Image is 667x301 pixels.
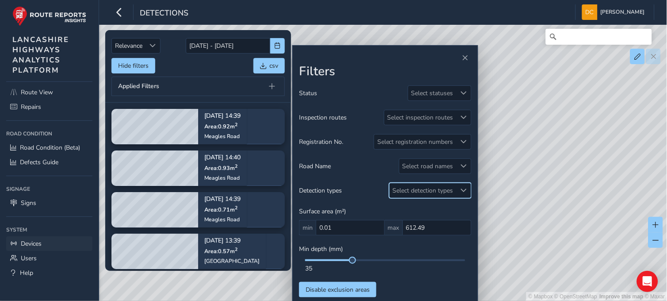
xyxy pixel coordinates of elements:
span: Signs [21,199,36,207]
div: Open Intercom Messenger [637,271,658,292]
sup: 2 [235,121,238,127]
div: Select detection types [390,183,456,198]
div: Select road names [399,159,456,174]
div: System [6,223,92,236]
sup: 2 [235,204,238,211]
span: Road Condition (Beta) [20,143,80,152]
span: Users [21,254,37,262]
span: min [299,220,316,235]
a: Road Condition (Beta) [6,140,92,155]
div: [GEOGRAPHIC_DATA] [204,258,260,265]
span: Route View [21,88,53,96]
span: Area: 0.93 m [204,164,238,172]
sup: 2 [235,162,238,169]
span: Relevance [112,39,146,53]
div: Sort by Date [146,39,160,53]
span: max [385,220,402,235]
a: Signs [6,196,92,210]
button: [PERSON_NAME] [582,4,648,20]
span: Help [20,269,33,277]
span: Road Name [299,162,331,170]
div: Meagles Road [204,216,241,223]
span: [PERSON_NAME] [601,4,645,20]
a: Repairs [6,100,92,114]
div: 35 [305,264,465,273]
span: Area: 0.71 m [204,206,238,213]
span: Defects Guide [20,158,58,166]
div: Road Condition [6,127,92,140]
div: Meagles Road [204,133,241,140]
span: Devices [21,239,42,248]
div: Meagles Road [204,174,241,181]
div: Select registration numbers [374,135,456,149]
span: Surface area (m²) [299,207,346,216]
p: [DATE] 14:40 [204,154,241,161]
sup: 2 [235,246,238,252]
span: Applied Filters [118,83,159,89]
button: csv [253,58,285,73]
span: Area: 0.57 m [204,247,238,255]
img: diamond-layout [582,4,598,20]
input: 0 [402,220,471,235]
button: Hide filters [111,58,155,73]
span: Area: 0.92 m [204,123,238,130]
span: Registration No. [299,138,343,146]
a: Defects Guide [6,155,92,170]
span: LANCASHIRE HIGHWAYS ANALYTICS PLATFORM [12,35,69,75]
span: Status [299,89,317,97]
p: [DATE] 13:39 [204,238,260,244]
a: Help [6,266,92,280]
img: rr logo [12,6,86,26]
span: Detection types [299,186,342,195]
a: Devices [6,236,92,251]
span: Inspection routes [299,113,347,122]
span: Detections [140,8,188,20]
h2: Filters [299,64,471,79]
div: Select inspection routes [384,110,456,125]
a: Route View [6,85,92,100]
span: csv [269,62,278,70]
span: Min depth (mm) [299,245,343,253]
a: Users [6,251,92,266]
div: Signage [6,182,92,196]
input: 0 [316,220,385,235]
p: [DATE] 14:39 [204,113,241,119]
div: Select statuses [408,86,456,100]
button: Disable exclusion areas [299,282,376,297]
span: Repairs [21,103,41,111]
button: Close [459,52,471,64]
input: Search [546,29,652,45]
p: [DATE] 14:39 [204,196,241,202]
